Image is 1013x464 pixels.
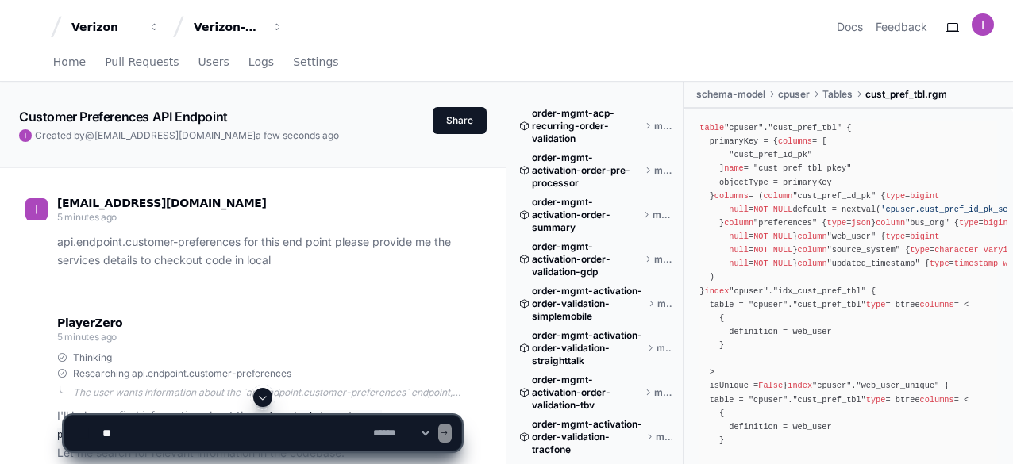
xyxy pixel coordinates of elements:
span: master [657,297,672,310]
span: type [885,191,905,201]
span: type [827,218,847,228]
span: column [798,259,827,268]
span: [EMAIL_ADDRESS][DOMAIN_NAME] [94,129,256,141]
app-text-character-animate: Customer Preferences API Endpoint [19,109,228,125]
span: index [788,381,812,390]
span: columns [714,191,749,201]
span: PlayerZero [57,318,122,328]
a: Home [53,44,86,81]
a: Logs [248,44,274,81]
span: NULL [773,259,793,268]
a: Users [198,44,229,81]
span: [EMAIL_ADDRESS][DOMAIN_NAME] [57,197,266,209]
div: The user wants information about the `api.endpoint.customer-preferences` endpoint, specifically d... [73,386,461,399]
span: json [851,218,871,228]
span: 5 minutes ago [57,331,117,343]
span: column [876,218,905,228]
a: Settings [293,44,338,81]
span: character [934,245,978,255]
span: master [653,209,672,221]
span: NULL [773,205,793,214]
span: order-mgmt-activation-order-validation-tbv [532,374,641,412]
span: column [798,232,827,241]
span: bigint [910,191,939,201]
span: type [930,259,949,268]
span: master [654,253,672,266]
span: name [724,163,744,173]
span: null [729,205,749,214]
span: Thinking [73,351,112,364]
span: NULL [773,245,793,255]
span: bigint [984,218,1013,228]
span: Users [198,57,229,67]
a: Pull Requests [105,44,179,81]
span: order-mgmt-activation-order-summary [532,196,640,234]
button: Share [433,107,487,134]
span: Pull Requests [105,57,179,67]
span: NOT [753,205,768,214]
span: column [798,245,827,255]
span: @ [85,129,94,141]
span: Settings [293,57,338,67]
span: type [910,245,930,255]
span: table [699,123,724,132]
span: NOT [753,245,768,255]
a: Docs [837,19,863,35]
button: Verizon-Clarify-Order-Management [187,13,289,41]
span: index [705,286,730,296]
span: columns [778,136,812,146]
span: cpuser [778,88,810,101]
img: ACg8ocK06T5W5ieIBhCCM0tfyQNGGH5PDXS7xz9geUINmv1x5Pp94A=s96-c [972,13,994,36]
span: order-mgmt-acp-recurring-order-validation [532,107,641,145]
span: order-mgmt-activation-order-validation-gdp [532,240,641,278]
span: a few seconds ago [256,129,339,141]
iframe: Open customer support [962,412,1005,454]
span: master [657,342,672,355]
span: bigint [910,232,939,241]
span: type [959,218,979,228]
span: Researching api.endpoint.customer-preferences [73,367,291,380]
span: order-mgmt-activation-order-pre-processor [532,151,641,190]
span: type [866,300,886,309]
span: NOT [753,232,768,241]
span: column [724,218,753,228]
span: order-mgmt-activation-order-validation-simplemobile [532,285,645,323]
span: null [729,232,749,241]
span: Logs [248,57,274,67]
span: master [654,120,672,132]
span: 5 minutes ago [57,211,117,223]
span: NULL [773,232,793,241]
span: master [654,386,672,399]
span: column [763,191,792,201]
button: Feedback [876,19,927,35]
span: NOT [753,259,768,268]
span: order-mgmt-activation-order-validation-straighttalk [532,329,644,367]
button: Verizon [65,13,167,41]
span: schema-model [696,88,765,101]
div: Verizon-Clarify-Order-Management [194,19,262,35]
span: null [729,245,749,255]
img: ACg8ocK06T5W5ieIBhCCM0tfyQNGGH5PDXS7xz9geUINmv1x5Pp94A=s96-c [25,198,48,220]
span: Tables [822,88,853,101]
span: Created by [35,129,339,142]
span: type [886,232,906,241]
span: timestamp [954,259,998,268]
span: False [758,381,783,390]
div: Verizon [71,19,140,35]
img: ACg8ocK06T5W5ieIBhCCM0tfyQNGGH5PDXS7xz9geUINmv1x5Pp94A=s96-c [19,129,32,142]
span: master [654,164,672,177]
span: null [729,259,749,268]
span: Home [53,57,86,67]
span: cust_pref_tbl.rgm [865,88,947,101]
span: columns [920,300,954,309]
p: api.endpoint.customer-preferences for this end point please provide me the services details to ch... [57,233,461,270]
